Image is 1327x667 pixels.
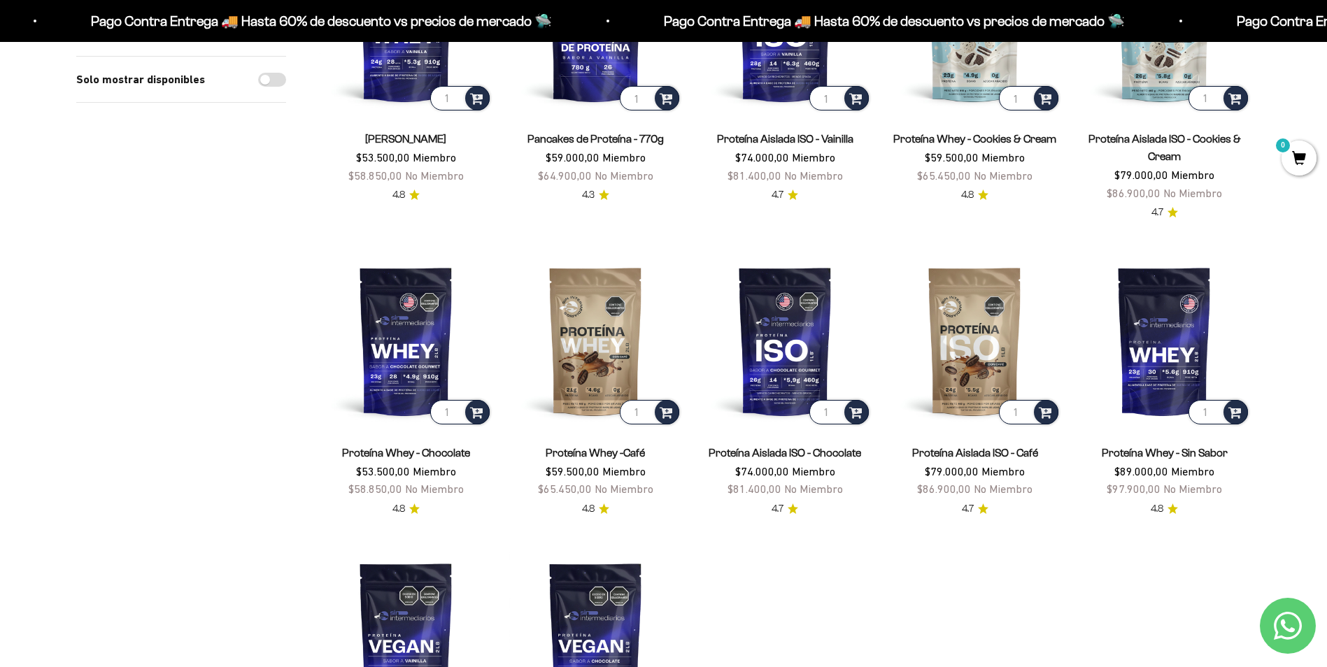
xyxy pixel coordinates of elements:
span: No Miembro [784,482,843,495]
a: 4.84.8 de 5.0 estrellas [582,501,609,517]
mark: 0 [1275,137,1291,154]
span: No Miembro [405,169,464,182]
span: $79.000,00 [1114,168,1168,181]
span: $53.500,00 [356,465,410,478]
p: Pago Contra Entrega 🚚 Hasta 60% de descuento vs precios de mercado 🛸 [85,10,546,32]
span: $86.900,00 [1107,187,1161,199]
span: 4.8 [1151,501,1163,517]
span: Miembro [1171,465,1214,478]
a: 4.84.8 de 5.0 estrellas [392,501,420,517]
span: No Miembro [974,482,1032,495]
span: 4.8 [582,501,595,517]
span: $86.900,00 [917,482,971,495]
span: 4.7 [962,501,974,517]
img: Proteína Whey -Café [509,254,682,427]
span: 4.8 [392,187,405,203]
a: 0 [1282,152,1317,167]
a: 4.34.3 de 5.0 estrellas [582,187,609,203]
span: $74.000,00 [735,151,789,164]
a: Proteína Aislada ISO - Chocolate [709,447,861,459]
span: 4.8 [961,187,974,203]
span: Miembro [1171,168,1214,181]
span: $81.400,00 [728,169,781,182]
span: $81.400,00 [728,482,781,495]
span: $58.850,00 [348,169,402,182]
img: Proteína Aislada ISO - Café [888,254,1061,427]
a: Pancakes de Proteína - 770g [527,133,664,145]
span: Miembro [413,465,456,478]
a: 4.74.7 de 5.0 estrellas [962,501,988,517]
a: 4.84.8 de 5.0 estrellas [961,187,988,203]
span: $59.500,00 [925,151,979,164]
span: $64.900,00 [538,169,592,182]
a: [PERSON_NAME] [365,133,446,145]
span: No Miembro [595,169,653,182]
span: $65.450,00 [917,169,971,182]
img: Proteína Whey - Sin Sabor [1078,254,1251,427]
span: Miembro [602,465,646,478]
img: Proteína Whey - Chocolate [320,254,492,427]
span: $79.000,00 [925,465,979,478]
span: $74.000,00 [735,465,789,478]
span: Miembro [981,151,1025,164]
span: No Miembro [405,482,464,495]
a: 4.84.8 de 5.0 estrellas [1151,501,1178,517]
span: No Miembro [1163,482,1222,495]
span: $65.450,00 [538,482,592,495]
span: $59.500,00 [546,465,599,478]
span: Miembro [602,151,646,164]
span: $58.850,00 [348,482,402,495]
span: 4.7 [772,187,783,203]
a: 4.84.8 de 5.0 estrellas [392,187,420,203]
span: No Miembro [784,169,843,182]
span: 4.7 [1151,205,1163,220]
span: No Miembro [974,169,1032,182]
span: No Miembro [1163,187,1222,199]
span: Miembro [792,465,835,478]
a: Proteína Whey - Chocolate [342,447,470,459]
a: 4.74.7 de 5.0 estrellas [772,187,798,203]
span: $59.000,00 [546,151,599,164]
span: 4.8 [392,501,405,517]
a: Proteína Whey - Cookies & Cream [893,133,1056,145]
a: 4.74.7 de 5.0 estrellas [772,501,798,517]
span: 4.3 [582,187,595,203]
span: Miembro [792,151,835,164]
label: Solo mostrar disponibles [76,71,205,89]
p: Pago Contra Entrega 🚚 Hasta 60% de descuento vs precios de mercado 🛸 [658,10,1119,32]
img: Proteína Aislada ISO - Chocolate [699,254,872,427]
span: Miembro [413,151,456,164]
a: Proteína Aislada ISO - Cookies & Cream [1088,133,1241,162]
span: Miembro [981,465,1025,478]
span: $97.900,00 [1107,482,1161,495]
span: $89.000,00 [1114,465,1168,478]
span: 4.7 [772,501,783,517]
a: Proteína Whey -Café [546,447,645,459]
a: Proteína Whey - Sin Sabor [1102,447,1228,459]
a: Proteína Aislada ISO - Vainilla [717,133,853,145]
a: 4.74.7 de 5.0 estrellas [1151,205,1178,220]
span: No Miembro [595,482,653,495]
span: $53.500,00 [356,151,410,164]
a: Proteína Aislada ISO - Café [912,447,1038,459]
